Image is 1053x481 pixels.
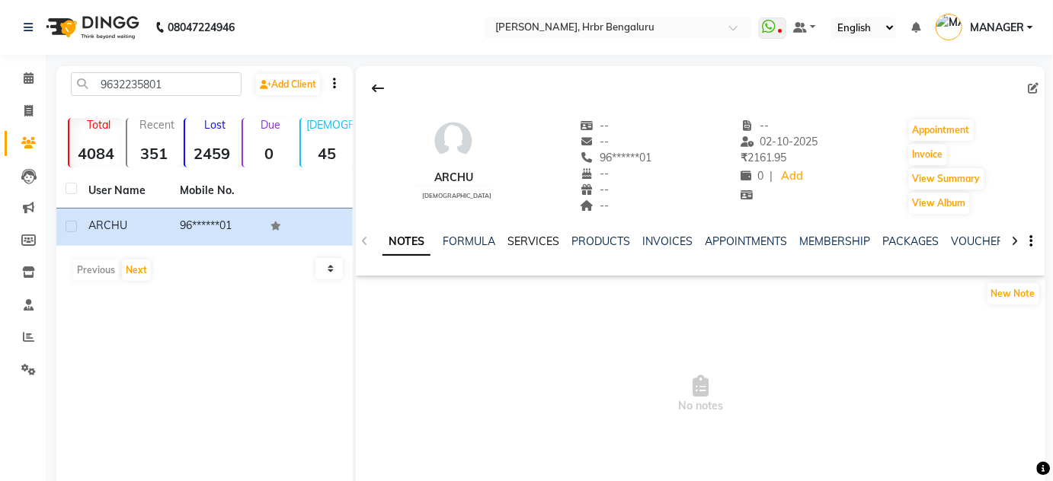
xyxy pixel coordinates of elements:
span: ARCHU [88,218,127,232]
strong: 2459 [185,144,238,163]
p: Due [246,118,296,132]
a: Add [779,166,805,187]
button: Next [122,260,151,281]
a: Add Client [256,74,320,95]
span: No notes [356,318,1045,470]
span: -- [741,119,770,132]
p: Total [75,118,123,132]
span: | [770,168,773,184]
button: View Album [909,193,970,214]
a: APPOINTMENTS [705,234,787,248]
strong: 0 [243,144,296,163]
button: View Summary [909,168,984,190]
span: 02-10-2025 [741,135,818,148]
th: User Name [79,174,171,209]
span: -- [581,199,610,212]
strong: 45 [301,144,354,163]
div: ARCHU [416,170,491,186]
span: -- [581,135,610,148]
span: MANAGER [970,20,1024,36]
img: MANAGER [936,14,962,40]
th: Mobile No. [171,174,262,209]
a: PACKAGES [882,234,939,248]
a: NOTES [382,228,430,256]
b: 08047224946 [168,6,235,49]
span: 0 [741,169,763,183]
a: SERVICES [507,234,559,248]
button: Invoice [909,144,947,165]
a: INVOICES [642,234,693,248]
div: Back to Client [362,74,394,103]
span: -- [581,183,610,196]
input: Search by Name/Mobile/Email/Code [71,72,242,96]
img: logo [39,6,143,49]
a: PRODUCTS [571,234,630,248]
a: FORMULA [443,234,495,248]
a: MEMBERSHIP [799,234,870,248]
img: avatar [430,118,476,164]
strong: 351 [127,144,181,163]
a: VOUCHERS [951,234,1011,248]
span: -- [581,167,610,180]
span: -- [581,119,610,132]
span: [DEMOGRAPHIC_DATA] [422,192,491,199]
p: Recent [133,118,181,132]
p: Lost [191,118,238,132]
span: 2161.95 [741,151,786,164]
button: New Note [987,283,1039,304]
span: ₹ [741,151,747,164]
strong: 4084 [69,144,123,163]
p: [DEMOGRAPHIC_DATA] [307,118,354,132]
button: Appointment [909,119,974,141]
